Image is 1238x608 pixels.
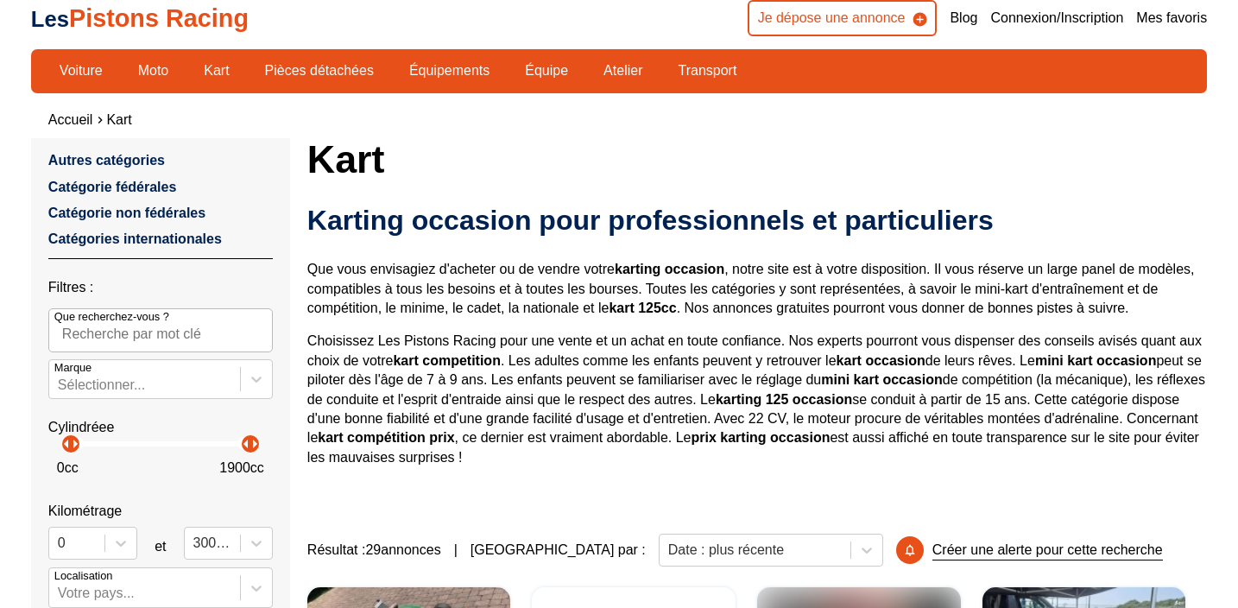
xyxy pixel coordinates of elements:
a: Atelier [592,56,654,85]
a: Catégories internationales [48,231,222,246]
p: Kilométrage [48,502,273,521]
a: Équipements [398,56,501,85]
a: Voiture [48,56,114,85]
span: | [454,541,458,560]
a: Catégorie fédérales [48,180,177,194]
input: Votre pays... [58,586,61,601]
input: 0 [58,535,61,551]
a: Moto [127,56,180,85]
a: LesPistons Racing [31,4,249,32]
p: arrow_left [56,434,77,454]
a: Connexion/Inscription [990,9,1123,28]
strong: mini kart occasion [1035,353,1157,368]
strong: kart 125cc [609,301,676,315]
strong: karting 125 occasion [716,392,852,407]
input: 300000 [193,535,197,551]
a: Kart [193,56,240,85]
a: Blog [950,9,977,28]
a: Équipe [514,56,579,85]
a: Catégorie non fédérales [48,206,205,220]
a: Pièces détachées [254,56,385,85]
a: Kart [106,112,131,127]
a: Transport [666,56,748,85]
p: Marque [54,360,92,376]
p: [GEOGRAPHIC_DATA] par : [471,541,646,560]
p: Que recherchez-vous ? [54,309,169,325]
p: Cylindréee [48,418,273,437]
strong: karting occasion [615,262,724,276]
h2: Karting occasion pour professionnels et particuliers [307,203,1207,237]
p: arrow_left [236,434,256,454]
span: Résultat : 29 annonces [307,541,441,560]
input: MarqueSélectionner... [58,377,61,393]
p: Choisissez Les Pistons Racing pour une vente et un achat en toute confiance. Nos experts pourront... [307,332,1207,467]
span: Les [31,7,69,31]
a: Accueil [48,112,93,127]
a: Mes favoris [1136,9,1207,28]
p: et [155,537,166,556]
h1: Kart [307,138,1207,180]
a: Autres catégories [48,153,165,168]
p: Créer une alerte pour cette recherche [932,541,1163,560]
input: Que recherchez-vous ? [48,308,273,351]
strong: mini kart occasion [821,372,943,387]
p: arrow_right [244,434,265,454]
p: Localisation [54,568,113,584]
strong: prix karting occasion [691,430,830,445]
strong: kart occasion [837,353,925,368]
p: arrow_right [65,434,85,454]
p: 1900 cc [219,459,264,478]
p: 0 cc [57,459,79,478]
strong: kart compétition prix [318,430,454,445]
p: Que vous envisagiez d'acheter ou de vendre votre , notre site est à votre disposition. Il vous ré... [307,260,1207,318]
strong: kart competition [393,353,500,368]
p: Filtres : [48,278,273,297]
